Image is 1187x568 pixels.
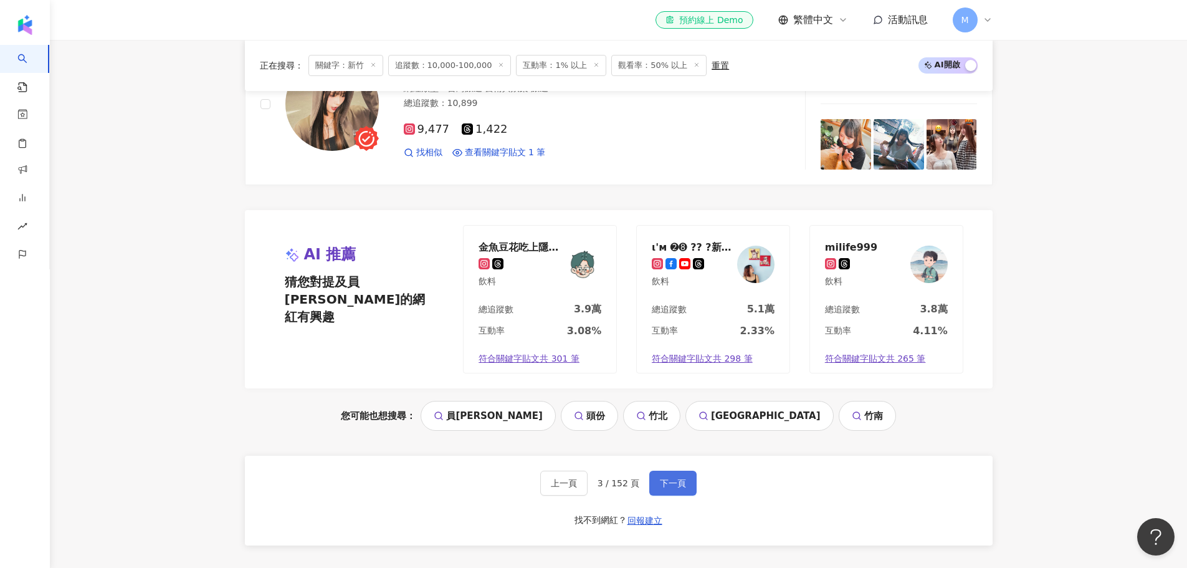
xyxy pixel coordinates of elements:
div: 互動率 [652,325,678,337]
span: M [961,13,968,27]
div: 互動率 [479,325,505,337]
button: 回報建立 [627,511,663,531]
span: AI 推薦 [304,244,356,266]
img: KOL Avatar [285,57,379,151]
button: 下一頁 [649,471,697,496]
span: 上一頁 [551,478,577,488]
div: 3.08% [567,324,602,338]
div: 3.8萬 [920,302,947,316]
div: 4.11% [913,324,948,338]
div: 總追蹤數 [825,304,860,316]
a: 竹南 [839,401,896,431]
div: ι'м ➋➑ ?? ?新竹美食 台北美食攝影 [652,241,733,253]
div: 找不到網紅？ [574,514,627,527]
a: 金魚豆花吃上隱｜新竹美食｜隱藏美食｜食物插畫飲料KOL Avatar總追蹤數3.9萬互動率3.08%符合關鍵字貼文共 301 筆 [463,225,617,373]
a: 竹北 [623,401,680,431]
div: 飲料 [479,276,560,288]
span: 符合關鍵字貼文共 301 筆 [479,353,579,365]
a: 符合關鍵字貼文共 301 筆 [464,345,616,373]
img: post-image [927,119,977,170]
a: 頭份 [561,401,618,431]
a: 查看關鍵字貼文 1 筆 [452,147,546,159]
span: 下一頁 [660,478,686,488]
img: KOL Avatar [564,246,601,283]
span: 符合關鍵字貼文共 298 筆 [652,353,753,365]
div: 互動率 [825,325,851,337]
span: 正在搜尋 ： [260,60,303,70]
div: 金魚豆花吃上隱｜新竹美食｜隱藏美食｜食物插畫 [479,241,560,253]
span: rise [17,214,27,242]
div: 總追蹤數 [652,304,687,316]
span: 繁體中文 [793,13,833,27]
div: 5.1萬 [747,302,775,316]
div: 2.33% [740,324,775,338]
span: 9,477 [404,123,450,136]
span: 猜您對提及員[PERSON_NAME]的網紅有興趣 [285,273,429,325]
div: 總追蹤數 [479,304,513,316]
span: · [482,83,485,93]
a: 找相似 [404,147,442,159]
a: milife999飲料KOL Avatar總追蹤數3.8萬互動率4.11%符合關鍵字貼文共 265 筆 [809,225,963,373]
div: 您可能也想搜尋： [245,401,993,431]
div: 重置 [712,60,729,70]
span: 3 / 152 頁 [598,478,640,488]
div: 飲料 [825,276,877,288]
span: 觀看率：50% 以上 [611,55,707,76]
img: post-image [821,119,871,170]
span: 台灣旅遊 [447,83,482,93]
a: search [17,45,42,94]
span: 查看關鍵字貼文 1 筆 [465,147,546,159]
span: 符合關鍵字貼文共 265 筆 [825,353,926,365]
span: 旅遊 [531,83,548,93]
img: KOL Avatar [910,246,948,283]
a: 符合關鍵字貼文共 265 筆 [810,345,963,373]
a: [GEOGRAPHIC_DATA] [685,401,834,431]
span: · [528,83,531,93]
button: 上一頁 [540,471,588,496]
div: 3.9萬 [574,302,601,316]
a: ι'м ➋➑ ?? ?新竹美食 台北美食攝影飲料KOL Avatar總追蹤數5.1萬互動率2.33%符合關鍵字貼文共 298 筆 [636,225,790,373]
span: 1,422 [462,123,508,136]
div: 總追蹤數 ： 10,899 [404,97,751,110]
span: 活動訊息 [888,14,928,26]
span: 關鍵字：新竹 [308,55,383,76]
img: logo icon [15,15,35,35]
span: 回報建立 [627,516,662,526]
a: KOL Avatar18.ychingii網紅類型：台灣旅遊·藝術與娛樂·旅遊總追蹤數：10,8999,4771,422找相似查看關鍵字貼文 1 筆互動率question-circle2.35%... [245,24,993,185]
a: 預約線上 Demo [655,11,753,29]
iframe: Help Scout Beacon - Open [1137,518,1175,556]
span: 藝術與娛樂 [485,83,528,93]
div: milife999 [825,241,877,253]
img: post-image [874,119,924,170]
div: 飲料 [652,276,733,288]
span: 互動率：1% 以上 [516,55,606,76]
span: 追蹤數：10,000-100,000 [388,55,512,76]
span: 找相似 [416,147,442,159]
a: 符合關鍵字貼文共 298 筆 [637,345,789,373]
img: KOL Avatar [737,246,775,283]
a: 員[PERSON_NAME] [421,401,555,431]
div: 預約線上 Demo [665,14,743,26]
